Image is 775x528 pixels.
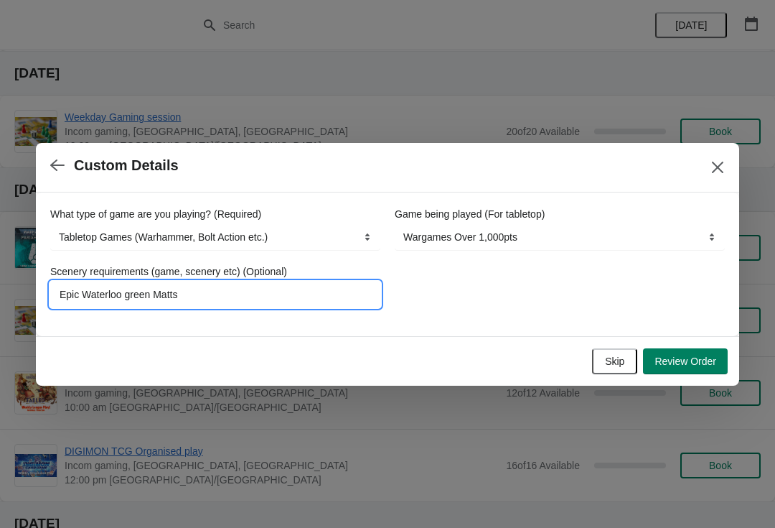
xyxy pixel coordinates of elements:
[50,264,287,279] label: Scenery requirements (game, scenery etc) (Optional)
[50,207,261,221] label: What type of game are you playing? (Required)
[74,157,179,174] h2: Custom Details
[395,207,545,221] label: Game being played (For tabletop)
[605,356,624,367] span: Skip
[654,356,716,367] span: Review Order
[643,348,728,374] button: Review Order
[705,154,731,180] button: Close
[592,348,637,374] button: Skip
